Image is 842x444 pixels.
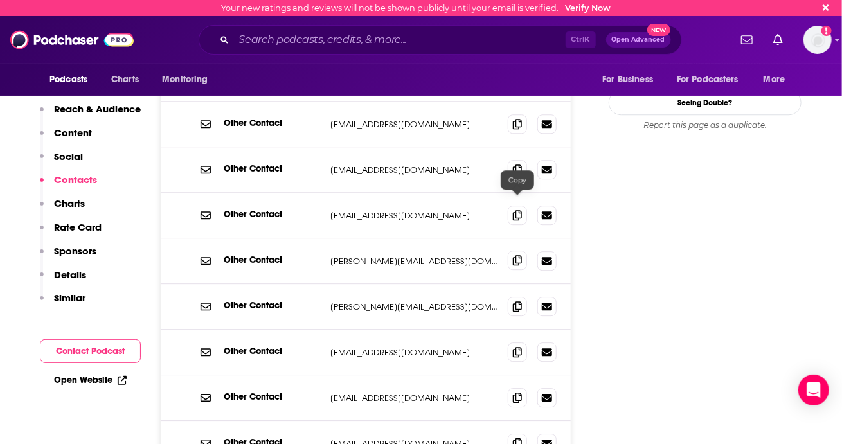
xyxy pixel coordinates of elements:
[821,26,832,36] svg: Email not verified
[566,31,596,48] span: Ctrl K
[54,103,141,115] p: Reach & Audience
[224,209,320,220] p: Other Contact
[330,119,497,130] p: [EMAIL_ADDRESS][DOMAIN_NAME]
[40,292,85,315] button: Similar
[736,29,758,51] a: Show notifications dropdown
[40,150,83,174] button: Social
[330,393,497,404] p: [EMAIL_ADDRESS][DOMAIN_NAME]
[612,37,665,43] span: Open Advanced
[40,339,141,363] button: Contact Podcast
[10,28,134,52] img: Podchaser - Follow, Share and Rate Podcasts
[330,256,497,267] p: [PERSON_NAME][EMAIL_ADDRESS][DOMAIN_NAME]
[49,71,87,89] span: Podcasts
[54,221,102,233] p: Rate Card
[111,71,139,89] span: Charts
[54,292,85,304] p: Similar
[54,150,83,163] p: Social
[501,170,534,190] div: Copy
[224,163,320,174] p: Other Contact
[40,197,85,221] button: Charts
[224,300,320,311] p: Other Contact
[40,221,102,245] button: Rate Card
[803,26,832,54] span: Logged in as cboulard
[224,346,320,357] p: Other Contact
[199,25,682,55] div: Search podcasts, credits, & more...
[54,245,96,257] p: Sponsors
[54,127,92,139] p: Content
[768,29,788,51] a: Show notifications dropdown
[54,173,97,186] p: Contacts
[153,67,224,92] button: open menu
[40,269,86,292] button: Details
[647,24,670,36] span: New
[222,3,611,13] div: Your new ratings and reviews will not be shown publicly until your email is verified.
[330,301,497,312] p: [PERSON_NAME][EMAIL_ADDRESS][DOMAIN_NAME]
[798,375,829,405] div: Open Intercom Messenger
[668,67,757,92] button: open menu
[40,103,141,127] button: Reach & Audience
[609,120,802,130] div: Report this page as a duplicate.
[224,118,320,129] p: Other Contact
[677,71,739,89] span: For Podcasters
[224,254,320,265] p: Other Contact
[103,67,147,92] a: Charts
[40,173,97,197] button: Contacts
[593,67,669,92] button: open menu
[40,245,96,269] button: Sponsors
[803,26,832,54] button: Show profile menu
[330,210,497,221] p: [EMAIL_ADDRESS][DOMAIN_NAME]
[803,26,832,54] img: User Profile
[54,375,127,386] a: Open Website
[606,32,671,48] button: Open AdvancedNew
[566,3,611,13] a: Verify Now
[162,71,208,89] span: Monitoring
[40,67,104,92] button: open menu
[609,90,802,115] a: Seeing Double?
[330,347,497,358] p: [EMAIL_ADDRESS][DOMAIN_NAME]
[54,197,85,209] p: Charts
[602,71,653,89] span: For Business
[40,127,92,150] button: Content
[330,164,497,175] p: [EMAIL_ADDRESS][DOMAIN_NAME]
[224,391,320,402] p: Other Contact
[54,269,86,281] p: Details
[234,30,566,50] input: Search podcasts, credits, & more...
[755,67,802,92] button: open menu
[764,71,785,89] span: More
